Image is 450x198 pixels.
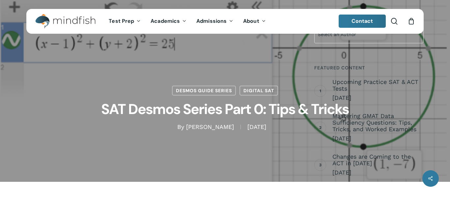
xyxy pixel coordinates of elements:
[332,169,424,177] span: [DATE]
[191,19,238,24] a: Admissions
[239,86,278,96] a: Digital SAT
[196,18,227,24] span: Admissions
[332,153,424,167] span: Changes are Coming to the ACT in [DATE]
[332,153,424,177] a: Changes are Coming to the ACT in [DATE] [DATE]
[104,19,146,24] a: Test Prep
[314,25,424,43] span: Select an Author
[332,135,424,142] span: [DATE]
[60,96,390,123] h1: SAT Desmos Series Part 0: Tips & Tricks
[332,94,424,102] span: [DATE]
[240,125,273,129] span: [DATE]
[339,15,386,28] a: Contact
[352,18,373,24] span: Contact
[109,18,134,24] span: Test Prep
[177,125,184,129] span: By
[332,79,424,102] a: Upcoming Practice SAT & ACT Tests [DATE]
[186,123,234,130] a: [PERSON_NAME]
[332,113,424,142] a: Mastering GMAT Data Sufficiency Questions: Tips, Tricks, and Worked Examples [DATE]
[104,9,270,34] nav: Main Menu
[243,18,259,24] span: About
[146,19,191,24] a: Academics
[314,5,424,17] h4: Discover Authors
[172,86,236,96] a: Desmos Guide Series
[332,113,424,133] span: Mastering GMAT Data Sufficiency Questions: Tips, Tricks, and Worked Examples
[238,19,271,24] a: About
[314,62,424,74] h4: Featured Content
[315,27,423,41] span: Select an Author
[151,18,180,24] span: Academics
[26,9,424,34] header: Main Menu
[332,79,424,92] span: Upcoming Practice SAT & ACT Tests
